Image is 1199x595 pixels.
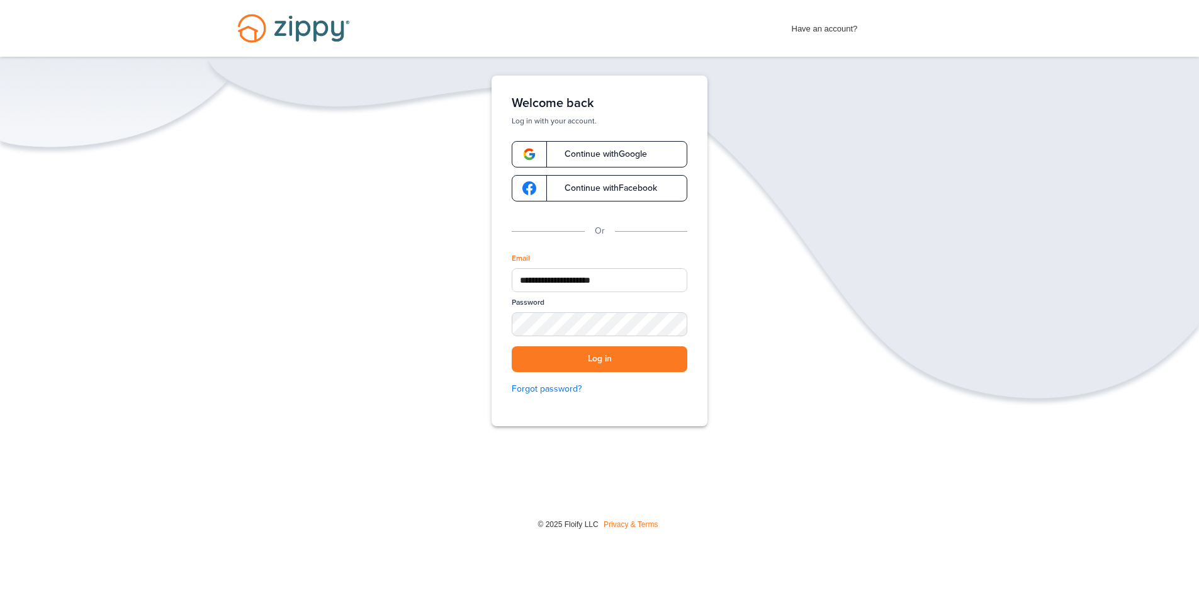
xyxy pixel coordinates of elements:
img: google-logo [522,181,536,195]
span: Continue with Facebook [552,184,657,193]
a: google-logoContinue withFacebook [512,175,687,201]
button: Log in [512,346,687,372]
label: Password [512,297,544,308]
a: Forgot password? [512,382,687,396]
label: Email [512,253,530,264]
span: Have an account? [792,16,858,36]
input: Email [512,268,687,292]
span: © 2025 Floify LLC [538,520,598,529]
p: Or [595,224,605,238]
a: Privacy & Terms [604,520,658,529]
input: Password [512,312,687,336]
img: google-logo [522,147,536,161]
span: Continue with Google [552,150,647,159]
h1: Welcome back [512,96,687,111]
p: Log in with your account. [512,116,687,126]
a: google-logoContinue withGoogle [512,141,687,167]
